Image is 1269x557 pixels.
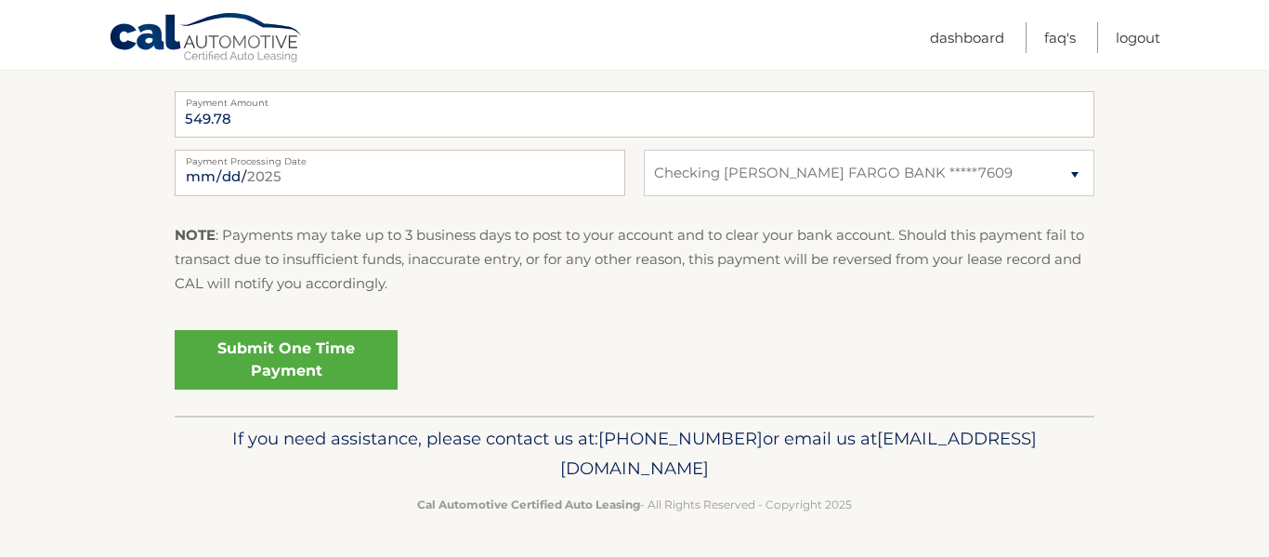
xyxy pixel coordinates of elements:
[560,428,1037,479] span: [EMAIL_ADDRESS][DOMAIN_NAME]
[187,495,1082,514] p: - All Rights Reserved - Copyright 2025
[930,22,1004,53] a: Dashboard
[1044,22,1076,53] a: FAQ's
[175,91,1094,138] input: Payment Amount
[417,497,640,511] strong: Cal Automotive Certified Auto Leasing
[175,91,1094,106] label: Payment Amount
[175,226,216,244] strong: NOTE
[1116,22,1160,53] a: Logout
[175,150,625,165] label: Payment Processing Date
[109,12,304,66] a: Cal Automotive
[175,330,398,390] a: Submit One Time Payment
[175,223,1094,297] p: : Payments may take up to 3 business days to post to your account and to clear your bank account....
[175,150,625,196] input: Payment Date
[598,428,763,449] span: [PHONE_NUMBER]
[187,424,1082,484] p: If you need assistance, please contact us at: or email us at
